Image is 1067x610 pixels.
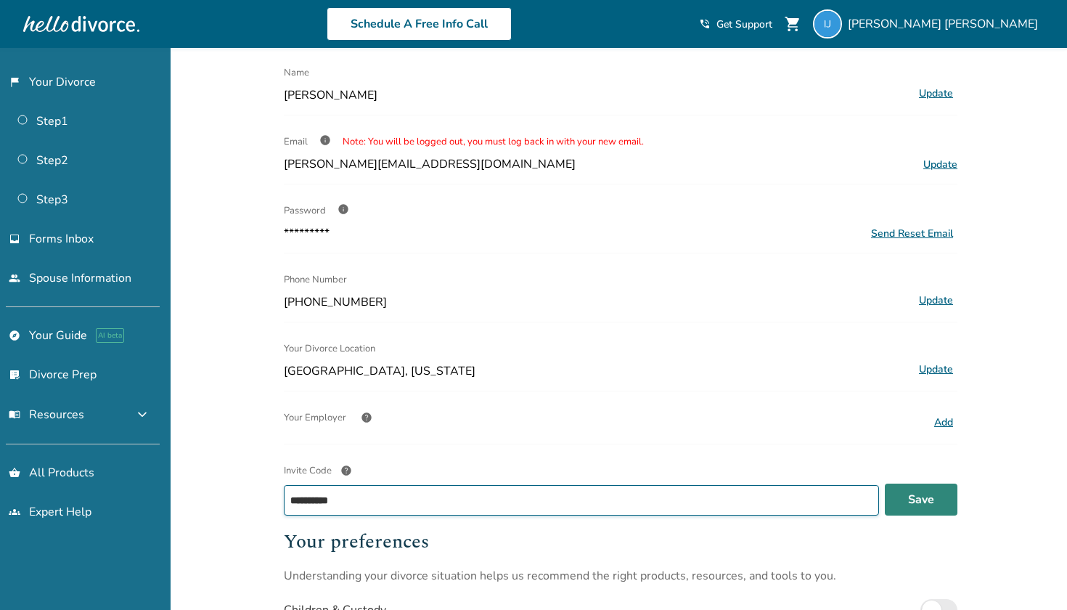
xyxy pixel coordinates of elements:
div: Email [284,127,957,156]
span: expand_more [134,406,151,423]
span: Name [284,58,309,87]
div: Send Reset Email [871,227,953,240]
p: Understanding your divorce situation helps us recommend the right products, resources, and tools ... [284,568,957,584]
a: Schedule A Free Info Call [327,7,512,41]
span: Note: You will be logged out, you must log back in with your new email. [343,135,644,148]
span: help [361,412,372,423]
span: flag_2 [9,76,20,88]
span: Password [284,204,326,217]
span: info [319,134,331,146]
span: Resources [9,407,84,423]
iframe: Chat Widget [994,540,1067,610]
span: Your Divorce Location [284,334,375,363]
button: Update [915,291,957,310]
span: shopping_cart [784,15,801,33]
span: [PERSON_NAME] [PERSON_NAME] [848,16,1044,32]
span: Phone Number [284,265,347,294]
h2: Your preferences [284,527,957,556]
span: info [338,203,349,215]
span: [PERSON_NAME][EMAIL_ADDRESS][DOMAIN_NAME] [284,156,576,172]
span: Forms Inbox [29,231,94,247]
span: Your Employer [284,403,346,432]
span: phone_in_talk [699,18,711,30]
span: Get Support [716,17,772,31]
span: Update [923,158,957,171]
span: help [340,465,352,476]
span: [PERSON_NAME] [284,87,909,103]
span: list_alt_check [9,369,20,381]
span: menu_book [9,409,20,420]
span: [GEOGRAPHIC_DATA], [US_STATE] [284,363,909,379]
button: Save [885,484,957,516]
span: explore [9,330,20,341]
button: Update [915,84,957,103]
button: Update [915,360,957,379]
button: Add [930,413,957,432]
a: phone_in_talkGet Support [699,17,772,31]
button: Send Reset Email [867,226,957,241]
span: Invite Code [284,464,332,477]
span: AI beta [96,328,124,343]
span: [PHONE_NUMBER] [284,294,909,310]
span: inbox [9,233,20,245]
input: Invite Code help [284,485,879,516]
img: jones.jamesisaac@gmail.com [813,9,842,38]
span: shopping_basket [9,467,20,479]
span: people [9,272,20,284]
span: groups [9,506,20,518]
